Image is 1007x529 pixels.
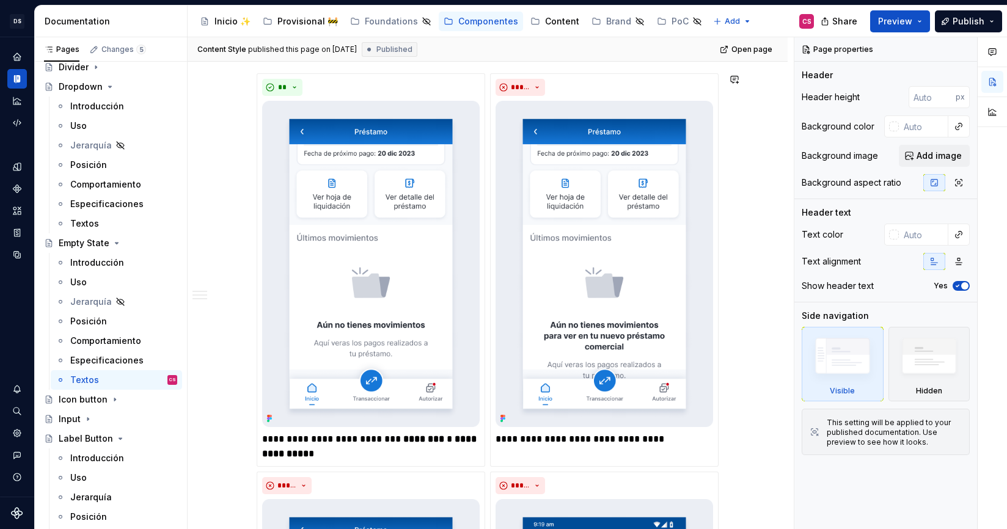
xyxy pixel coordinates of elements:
[70,354,144,367] div: Especificaciones
[70,315,107,327] div: Posición
[802,280,874,292] div: Show header text
[51,116,182,136] a: Uso
[7,47,27,67] a: Home
[51,214,182,233] a: Textos
[802,177,901,189] div: Background aspect ratio
[365,15,418,27] div: Foundations
[7,69,27,89] a: Documentation
[7,179,27,199] a: Components
[7,223,27,243] a: Storybook stories
[39,429,182,448] a: Label Button
[7,423,27,443] a: Settings
[70,139,112,151] div: Jerarquía
[10,14,24,29] div: DS
[956,92,965,102] p: px
[496,101,713,427] img: cbe24c2e-f9fd-4f45-9f3b-ddeabf4150b1.png
[195,9,707,34] div: Page tree
[277,15,338,27] div: Provisional 🚧
[802,150,878,162] div: Background image
[832,15,857,27] span: Share
[802,327,884,401] div: Visible
[39,57,182,77] a: Divider
[802,120,874,133] div: Background color
[802,255,861,268] div: Text alignment
[70,100,124,112] div: Introducción
[458,15,518,27] div: Componentes
[935,10,1002,32] button: Publish
[11,507,23,519] svg: Supernova Logo
[7,91,27,111] a: Analytics
[70,511,107,523] div: Posición
[51,97,182,116] a: Introducción
[2,8,32,34] button: DS
[51,175,182,194] a: Comportamiento
[7,245,27,264] a: Data sources
[248,45,357,54] div: published this page on [DATE]
[39,390,182,409] a: Icon button
[899,224,948,246] input: Auto
[934,281,948,291] label: Yes
[51,351,182,370] a: Especificaciones
[525,12,584,31] a: Content
[39,77,182,97] a: Dropdown
[899,115,948,137] input: Auto
[70,472,87,484] div: Uso
[709,13,755,30] button: Add
[7,401,27,421] button: Search ⌘K
[7,157,27,177] a: Design tokens
[545,15,579,27] div: Content
[70,178,141,191] div: Comportamiento
[870,10,930,32] button: Preview
[70,296,112,308] div: Jerarquía
[51,136,182,155] a: Jerarquía
[70,491,112,503] div: Jerarquía
[909,86,956,108] input: Auto
[214,15,251,27] div: Inicio ✨
[51,507,182,527] a: Posición
[51,448,182,468] a: Introducción
[652,12,707,31] a: PoC
[587,12,650,31] a: Brand
[70,120,87,132] div: Uso
[70,257,124,269] div: Introducción
[59,413,81,425] div: Input
[44,45,79,54] div: Pages
[345,12,436,31] a: Foundations
[59,61,89,73] div: Divider
[51,292,182,312] a: Jerarquía
[70,217,99,230] div: Textos
[70,452,124,464] div: Introducción
[830,386,855,396] div: Visible
[731,45,772,54] span: Open page
[376,45,412,54] span: Published
[802,310,869,322] div: Side navigation
[136,45,146,54] span: 5
[7,445,27,465] div: Contact support
[725,16,740,26] span: Add
[51,253,182,272] a: Introducción
[39,233,182,253] a: Empty State
[70,276,87,288] div: Uso
[39,409,182,429] a: Input
[953,15,984,27] span: Publish
[59,237,109,249] div: Empty State
[802,228,843,241] div: Text color
[7,113,27,133] a: Code automation
[7,201,27,221] a: Assets
[815,10,865,32] button: Share
[51,487,182,507] a: Jerarquía
[59,393,108,406] div: Icon button
[51,155,182,175] a: Posición
[70,335,141,347] div: Comportamiento
[672,15,689,27] div: PoC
